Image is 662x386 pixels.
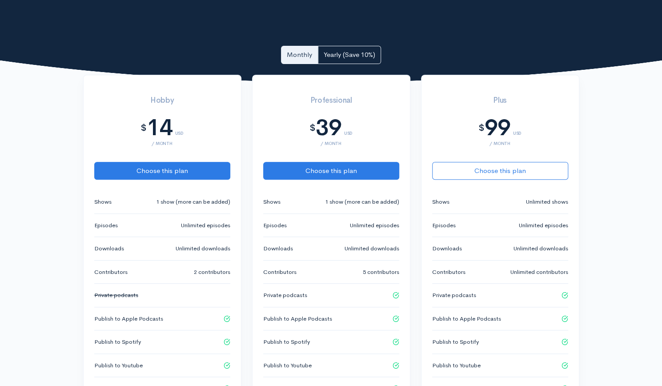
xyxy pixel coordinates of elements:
[316,115,341,141] div: 39
[263,361,312,370] small: Publish to Youtube
[140,123,147,133] div: $
[344,120,353,136] div: USD
[263,291,307,300] small: Private podcasts
[432,361,481,370] small: Publish to Youtube
[94,162,230,180] button: Choose this plan
[94,96,230,105] h3: Hobby
[181,221,230,230] small: Unlimited episodes
[263,338,310,346] small: Publish to Spotify
[432,268,465,277] small: Contributors
[263,314,332,323] small: Publish to Apple Podcasts
[432,141,568,146] div: / month
[94,268,128,277] small: Contributors
[514,244,568,253] small: Unlimited downloads
[263,244,293,253] small: Downloads
[345,244,399,253] small: Unlimited downloads
[478,123,485,133] div: $
[94,314,163,323] small: Publish to Apple Podcasts
[325,197,399,206] small: 1 show (more can be added)
[94,338,141,346] small: Publish to Spotify
[94,244,124,253] small: Downloads
[510,268,568,277] small: Unlimited contributors
[432,244,462,253] small: Downloads
[263,162,399,180] button: Choose this plan
[526,197,568,206] small: Unlimited shows
[350,221,399,230] small: Unlimited episodes
[263,197,281,206] small: Shows
[432,314,501,323] small: Publish to Apple Podcasts
[147,115,173,141] div: 14
[175,120,184,136] div: USD
[263,96,399,105] h3: Professional
[156,197,230,206] small: 1 show (more can be added)
[432,338,479,346] small: Publish to Spotify
[513,120,522,136] div: USD
[519,221,568,230] small: Unlimited episodes
[94,361,143,370] small: Publish to Youtube
[94,197,112,206] small: Shows
[309,123,316,133] div: $
[263,221,287,230] small: Episodes
[432,221,456,230] small: Episodes
[94,221,118,230] small: Episodes
[432,197,449,206] small: Shows
[94,141,230,146] div: / month
[318,46,381,64] a: Yearly (Save 10%)
[485,115,510,141] div: 99
[263,268,297,277] small: Contributors
[263,141,399,146] div: / month
[281,46,318,64] a: Monthly
[432,162,568,180] button: Choose this plan
[176,244,230,253] small: Unlimited downloads
[363,268,399,277] small: 5 contributors
[194,268,230,277] small: 2 contributors
[432,291,476,300] small: Private podcasts
[94,291,138,299] s: Private podcasts
[432,96,568,105] h3: Plus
